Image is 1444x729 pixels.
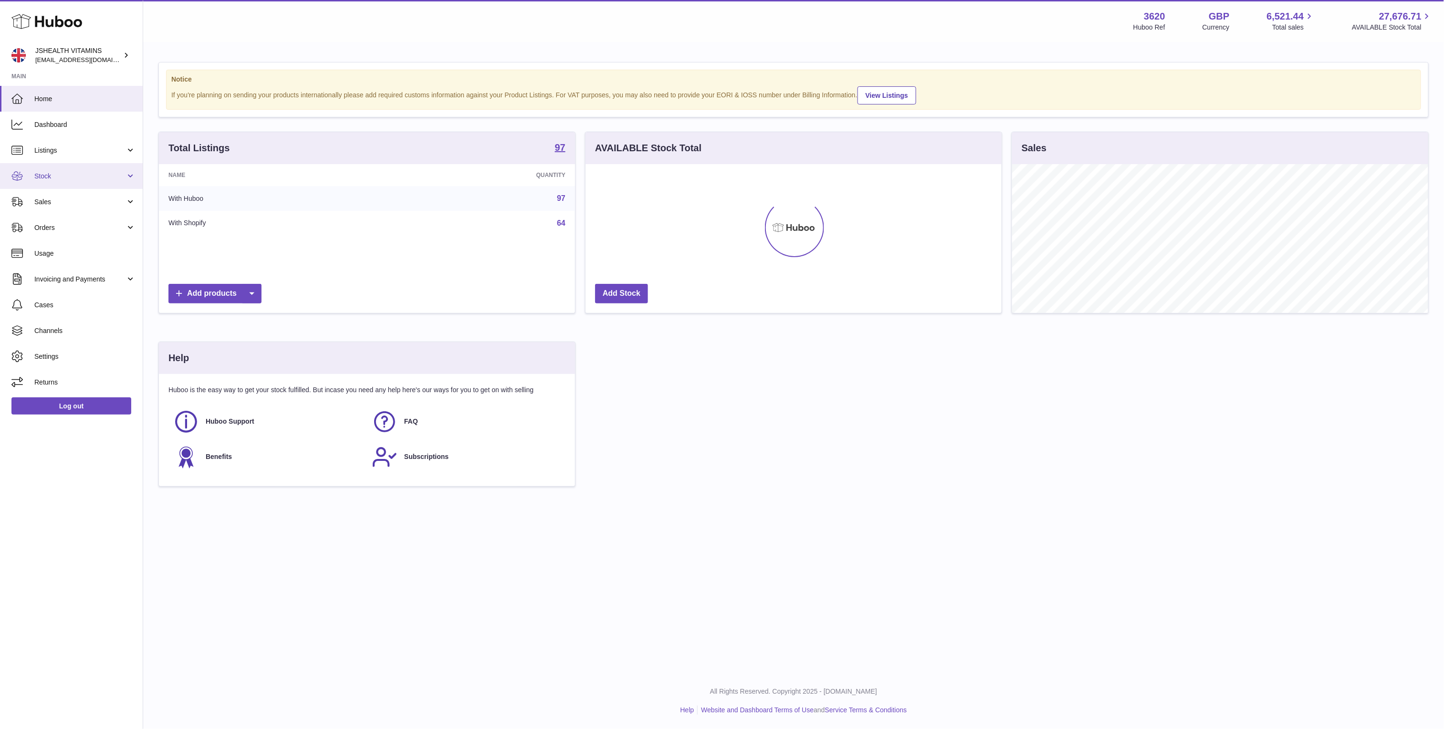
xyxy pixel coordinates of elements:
p: Huboo is the easy way to get your stock fulfilled. But incase you need any help here's our ways f... [168,385,565,395]
span: 6,521.44 [1267,10,1304,23]
a: 97 [557,194,565,202]
span: Channels [34,326,136,335]
div: JSHEALTH VITAMINS [35,46,121,64]
span: Invoicing and Payments [34,275,126,284]
span: Dashboard [34,120,136,129]
span: [EMAIL_ADDRESS][DOMAIN_NAME] [35,56,140,63]
a: Log out [11,397,131,415]
span: Huboo Support [206,417,254,426]
li: and [698,706,907,715]
h3: Help [168,352,189,364]
a: Huboo Support [173,409,362,435]
td: With Shopify [159,211,383,236]
span: Usage [34,249,136,258]
th: Name [159,164,383,186]
a: Add products [168,284,262,303]
span: Cases [34,301,136,310]
span: Benefits [206,452,232,461]
span: Returns [34,378,136,387]
strong: 3620 [1144,10,1165,23]
span: 27,676.71 [1379,10,1422,23]
a: Help [680,706,694,714]
span: Total sales [1272,23,1315,32]
a: Website and Dashboard Terms of Use [701,706,814,714]
strong: Notice [171,75,1416,84]
div: Huboo Ref [1133,23,1165,32]
th: Quantity [383,164,575,186]
div: If you're planning on sending your products internationally please add required customs informati... [171,85,1416,104]
a: Add Stock [595,284,648,303]
span: Orders [34,223,126,232]
a: 6,521.44 Total sales [1267,10,1315,32]
a: 64 [557,219,565,227]
img: internalAdmin-3620@internal.huboo.com [11,48,26,62]
td: With Huboo [159,186,383,211]
span: Listings [34,146,126,155]
a: Subscriptions [372,444,561,470]
a: Benefits [173,444,362,470]
div: Currency [1203,23,1230,32]
a: Service Terms & Conditions [825,706,907,714]
span: Stock [34,172,126,181]
strong: 97 [555,143,565,152]
a: View Listings [858,86,916,104]
span: Sales [34,198,126,207]
span: Settings [34,352,136,361]
span: Home [34,94,136,104]
h3: AVAILABLE Stock Total [595,142,701,155]
h3: Sales [1022,142,1046,155]
span: AVAILABLE Stock Total [1352,23,1433,32]
p: All Rights Reserved. Copyright 2025 - [DOMAIN_NAME] [151,687,1436,696]
a: FAQ [372,409,561,435]
span: FAQ [404,417,418,426]
strong: GBP [1209,10,1229,23]
h3: Total Listings [168,142,230,155]
span: Subscriptions [404,452,449,461]
a: 27,676.71 AVAILABLE Stock Total [1352,10,1433,32]
a: 97 [555,143,565,154]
